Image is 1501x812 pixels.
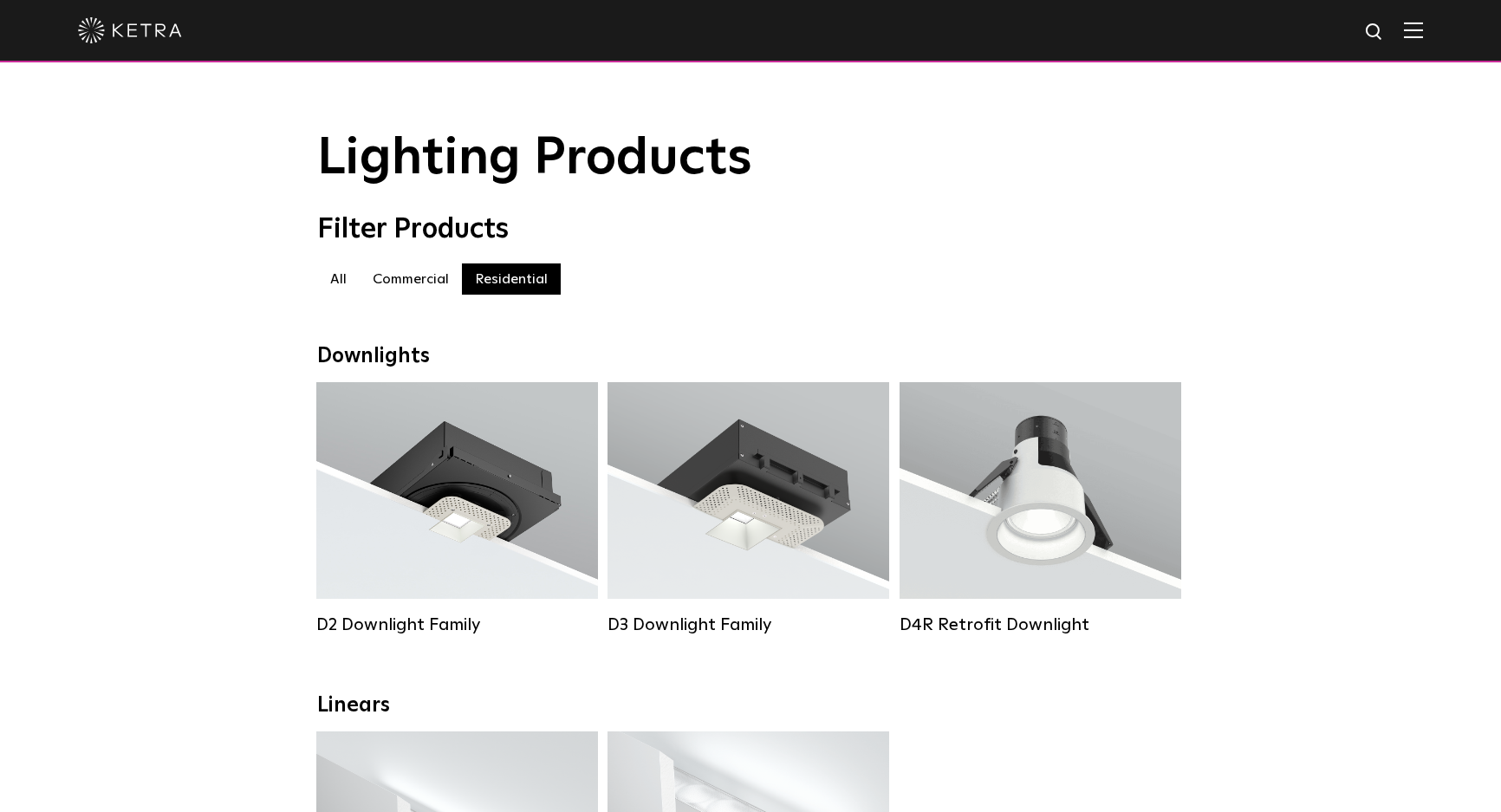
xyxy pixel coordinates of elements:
label: Commercial [360,263,462,295]
div: Downlights [317,344,1184,369]
img: ketra-logo-2019-white [78,17,182,43]
a: D3 Downlight Family Lumen Output:700 / 900 / 1100Colors:White / Black / Silver / Bronze / Paintab... [608,382,889,635]
img: Hamburger%20Nav.svg [1404,22,1423,38]
div: D3 Downlight Family [608,614,889,635]
span: Lighting Products [317,133,752,185]
div: Filter Products [317,213,1184,246]
div: Linears [317,693,1184,718]
div: D4R Retrofit Downlight [900,614,1181,635]
img: search icon [1364,22,1386,43]
a: D4R Retrofit Downlight Lumen Output:800Colors:White / BlackBeam Angles:15° / 25° / 40° / 60°Watta... [900,382,1181,635]
label: All [317,263,360,295]
a: D2 Downlight Family Lumen Output:1200Colors:White / Black / Gloss Black / Silver / Bronze / Silve... [316,382,598,635]
div: D2 Downlight Family [316,614,598,635]
label: Residential [462,263,561,295]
